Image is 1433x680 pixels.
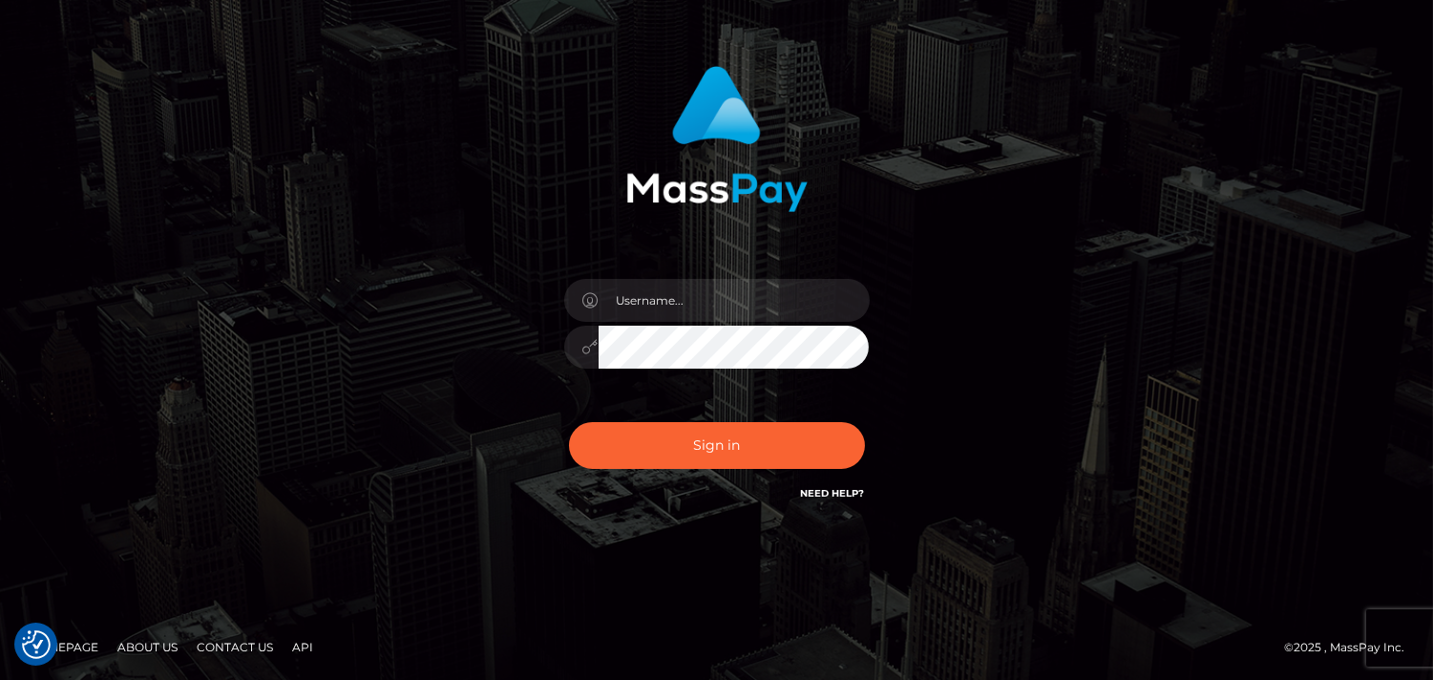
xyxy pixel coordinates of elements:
[189,632,281,662] a: Contact Us
[21,632,106,662] a: Homepage
[22,630,51,659] button: Consent Preferences
[1284,637,1419,658] div: © 2025 , MassPay Inc.
[569,422,865,469] button: Sign in
[284,632,321,662] a: API
[22,630,51,659] img: Revisit consent button
[110,632,185,662] a: About Us
[801,487,865,499] a: Need Help?
[626,66,808,212] img: MassPay Login
[599,279,870,322] input: Username...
